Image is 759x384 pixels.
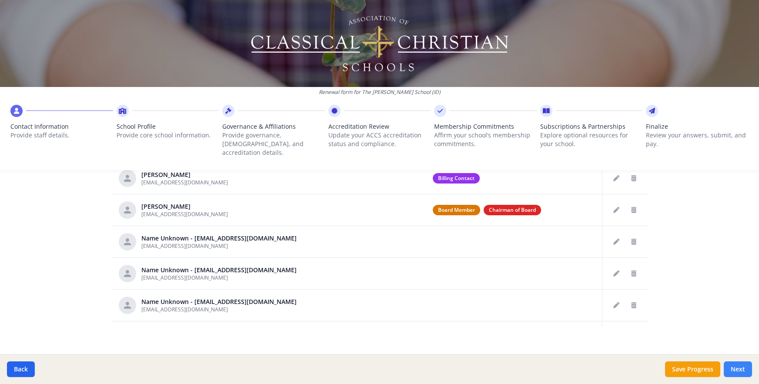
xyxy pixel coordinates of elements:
[646,131,749,148] p: Review your answers, submit, and pay.
[646,122,749,131] span: Finalize
[627,203,641,217] button: Delete staff
[627,267,641,280] button: Delete staff
[433,205,480,215] span: Board Member
[10,122,113,131] span: Contact Information
[540,122,643,131] span: Subscriptions & Partnerships
[222,131,325,157] p: Provide governance, [DEMOGRAPHIC_DATA], and accreditation details.
[141,210,228,218] span: [EMAIL_ADDRESS][DOMAIN_NAME]
[141,242,228,250] span: [EMAIL_ADDRESS][DOMAIN_NAME]
[117,122,219,131] span: School Profile
[328,131,431,148] p: Update your ACCS accreditation status and compliance.
[249,13,510,74] img: Logo
[609,171,623,185] button: Edit staff
[141,202,228,211] div: [PERSON_NAME]
[609,298,623,312] button: Edit staff
[434,122,537,131] span: Membership Commitments
[627,235,641,249] button: Delete staff
[724,361,752,377] button: Next
[609,203,623,217] button: Edit staff
[141,234,297,243] div: Name Unknown - [EMAIL_ADDRESS][DOMAIN_NAME]
[141,179,228,186] span: [EMAIL_ADDRESS][DOMAIN_NAME]
[540,131,643,148] p: Explore optional resources for your school.
[10,131,113,140] p: Provide staff details.
[7,361,35,377] button: Back
[141,266,297,274] div: Name Unknown - [EMAIL_ADDRESS][DOMAIN_NAME]
[141,306,228,313] span: [EMAIL_ADDRESS][DOMAIN_NAME]
[627,171,641,185] button: Delete staff
[141,297,297,306] div: Name Unknown - [EMAIL_ADDRESS][DOMAIN_NAME]
[141,274,228,281] span: [EMAIL_ADDRESS][DOMAIN_NAME]
[627,298,641,312] button: Delete staff
[328,122,431,131] span: Accreditation Review
[609,267,623,280] button: Edit staff
[433,173,480,184] span: Billing Contact
[609,235,623,249] button: Edit staff
[222,122,325,131] span: Governance & Affiliations
[117,131,219,140] p: Provide core school information.
[434,131,537,148] p: Affirm your school’s membership commitments.
[665,361,720,377] button: Save Progress
[484,205,541,215] span: Chairman of Board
